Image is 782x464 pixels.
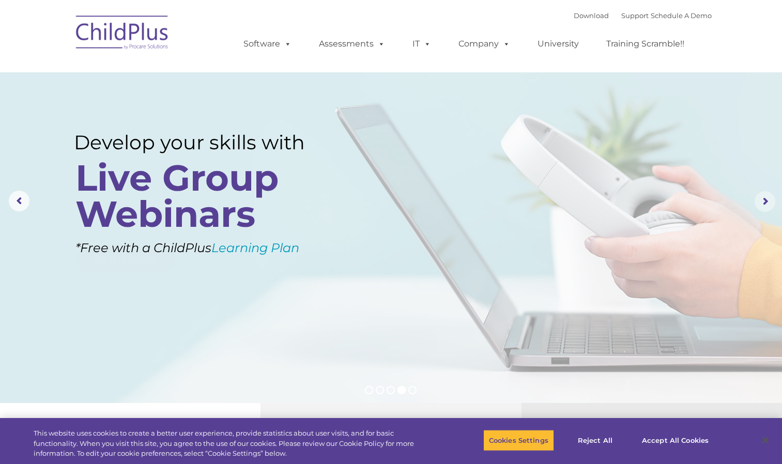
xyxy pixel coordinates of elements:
a: University [527,34,589,54]
span: Phone number [144,111,188,118]
rs-layer: *Free with a ChildPlus [75,236,351,259]
button: Accept All Cookies [636,429,714,451]
a: Learning Plan [211,240,299,255]
div: This website uses cookies to create a better user experience, provide statistics about user visit... [34,428,430,459]
img: ChildPlus by Procare Solutions [71,8,174,60]
a: Assessments [309,34,395,54]
a: Support [621,11,649,20]
a: Download [574,11,609,20]
button: Reject All [563,429,627,451]
a: Company [448,34,520,54]
span: Last name [144,68,175,76]
button: Cookies Settings [483,429,554,451]
a: Schedule A Demo [651,11,712,20]
a: Training Scramble!! [596,34,695,54]
a: Software [233,34,302,54]
font: | [574,11,712,20]
rs-layer: Develop your skills with [74,131,332,154]
rs-layer: Live Group Webinars [75,160,330,232]
a: IT [402,34,441,54]
a: Learn More [76,246,175,272]
button: Close [754,429,777,452]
